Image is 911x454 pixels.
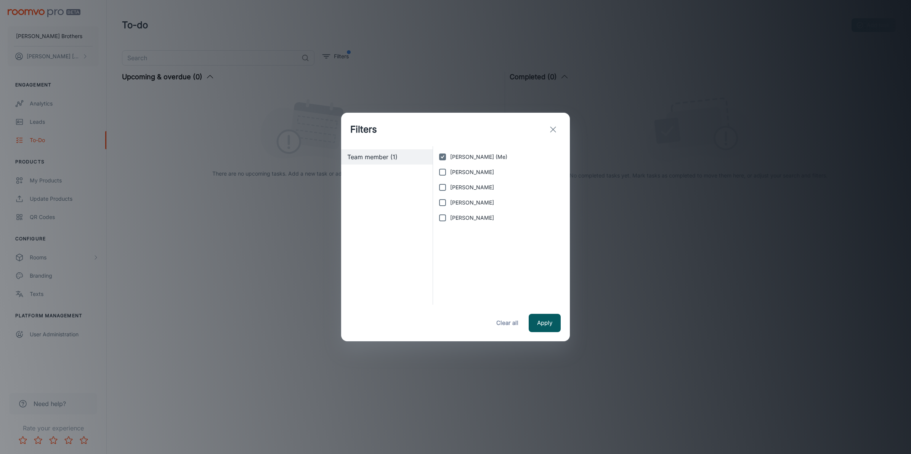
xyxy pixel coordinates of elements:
button: exit [545,122,561,137]
div: Team member (1) [341,149,433,165]
span: [PERSON_NAME] [450,198,494,207]
span: [PERSON_NAME] [450,168,494,176]
span: [PERSON_NAME] [450,183,494,192]
button: Clear all [492,314,523,332]
span: Team member (1) [347,152,427,161]
h1: Filters [350,123,377,136]
span: [PERSON_NAME] [450,214,494,222]
span: [PERSON_NAME] (Me) [450,153,507,161]
button: Apply [529,314,561,332]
